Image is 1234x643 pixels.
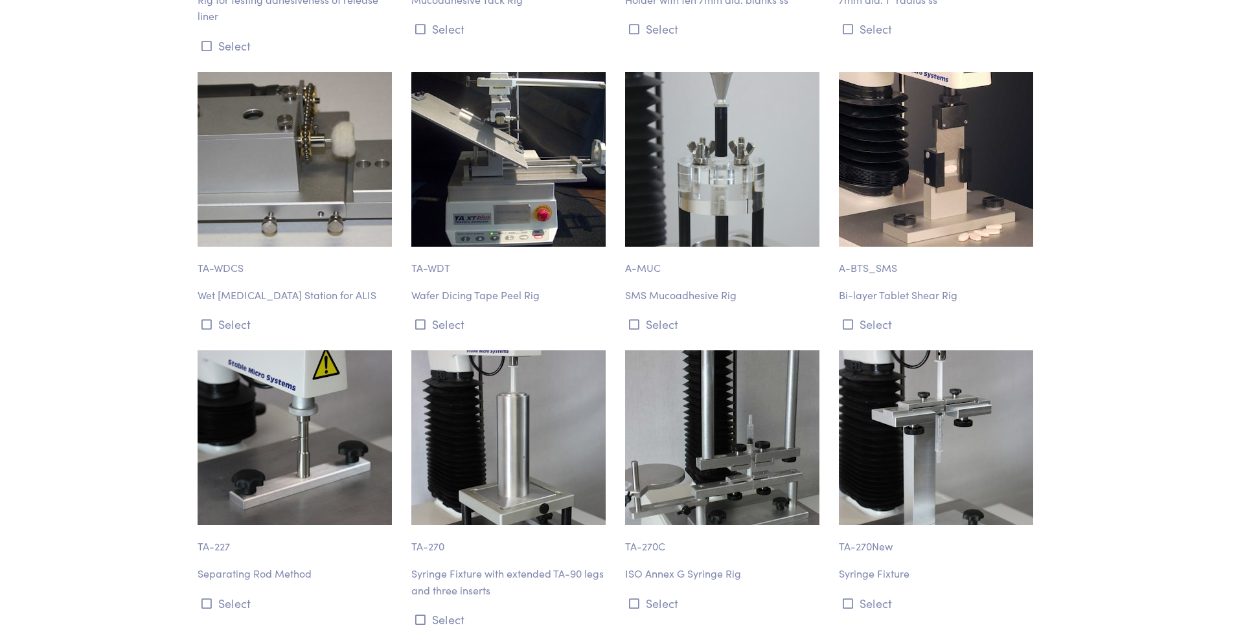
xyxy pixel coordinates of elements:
button: Select [411,609,610,630]
p: TA-270C [625,525,823,555]
button: Select [198,592,396,614]
img: ta-270_syringe-fixture.jpg [411,350,606,525]
p: TA-270 [411,525,610,555]
button: Select [198,313,396,335]
button: Select [839,592,1037,614]
button: Select [198,35,396,56]
p: Wet [MEDICAL_DATA] Station for ALIS [198,287,396,304]
p: ISO Annex G Syringe Rig [625,565,823,582]
button: Select [411,18,610,39]
img: adhesion-ta_wdcs-wet-dry-cleaning-station.jpg [198,72,392,247]
p: TA-WDCS [198,247,396,276]
p: Bi-layer Tablet Shear Rig [839,287,1037,304]
p: TA-270New [839,525,1037,555]
button: Select [625,592,823,614]
button: Select [625,313,823,335]
img: pharma-a_bts-bi-layer-tablet-shear-rig-2.jpg [839,72,1033,247]
button: Select [839,18,1037,39]
img: pharma-ta_270c-iso-annex-g-syringe-rig-2.jpg [625,350,819,525]
button: Select [839,313,1037,335]
button: Select [411,313,610,335]
p: A-MUC [625,247,823,276]
p: A-BTS_SMS [839,247,1037,276]
p: TA-WDT [411,247,610,276]
p: Separating Rod Method [198,565,396,582]
button: Select [625,18,823,39]
p: Wafer Dicing Tape Peel Rig [411,287,610,304]
img: wafer-dicing-tape-peel-rig.jpg [411,72,606,247]
p: SMS Mucoadhesive Rig [625,287,823,304]
p: Syringe Fixture with extended TA-90 legs and three inserts [411,565,610,598]
img: ta-227_separating-rod-method.jpg [198,350,392,525]
img: a-muc-mucpadhesive-fixture.jpg [625,72,819,247]
p: TA-227 [198,525,396,555]
img: ta-270new_syringe-fixture.jpg [839,350,1033,525]
p: Syringe Fixture [839,565,1037,582]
